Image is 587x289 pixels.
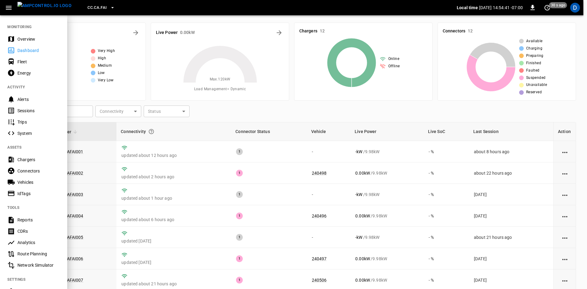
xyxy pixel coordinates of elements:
[87,4,107,11] span: CC.CA.FAI
[17,2,72,9] img: ampcontrol.io logo
[17,228,60,234] div: CDRs
[17,157,60,163] div: Chargers
[542,3,552,13] button: set refresh interval
[17,119,60,125] div: Trips
[17,36,60,42] div: Overview
[17,96,60,102] div: Alerts
[17,47,60,54] div: Dashboard
[457,5,478,11] p: Local time
[17,179,60,185] div: Vehicles
[570,3,580,13] div: profile-icon
[549,2,567,8] span: 30 s ago
[17,191,60,197] div: IdTags
[17,130,60,136] div: System
[17,251,60,257] div: Route Planning
[17,59,60,65] div: Fleet
[17,262,60,268] div: Network Simulator
[17,108,60,114] div: Sessions
[17,217,60,223] div: Reports
[479,5,523,11] p: [DATE] 14:54:41 -07:00
[17,168,60,174] div: Connectors
[17,70,60,76] div: Energy
[17,239,60,246] div: Analytics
